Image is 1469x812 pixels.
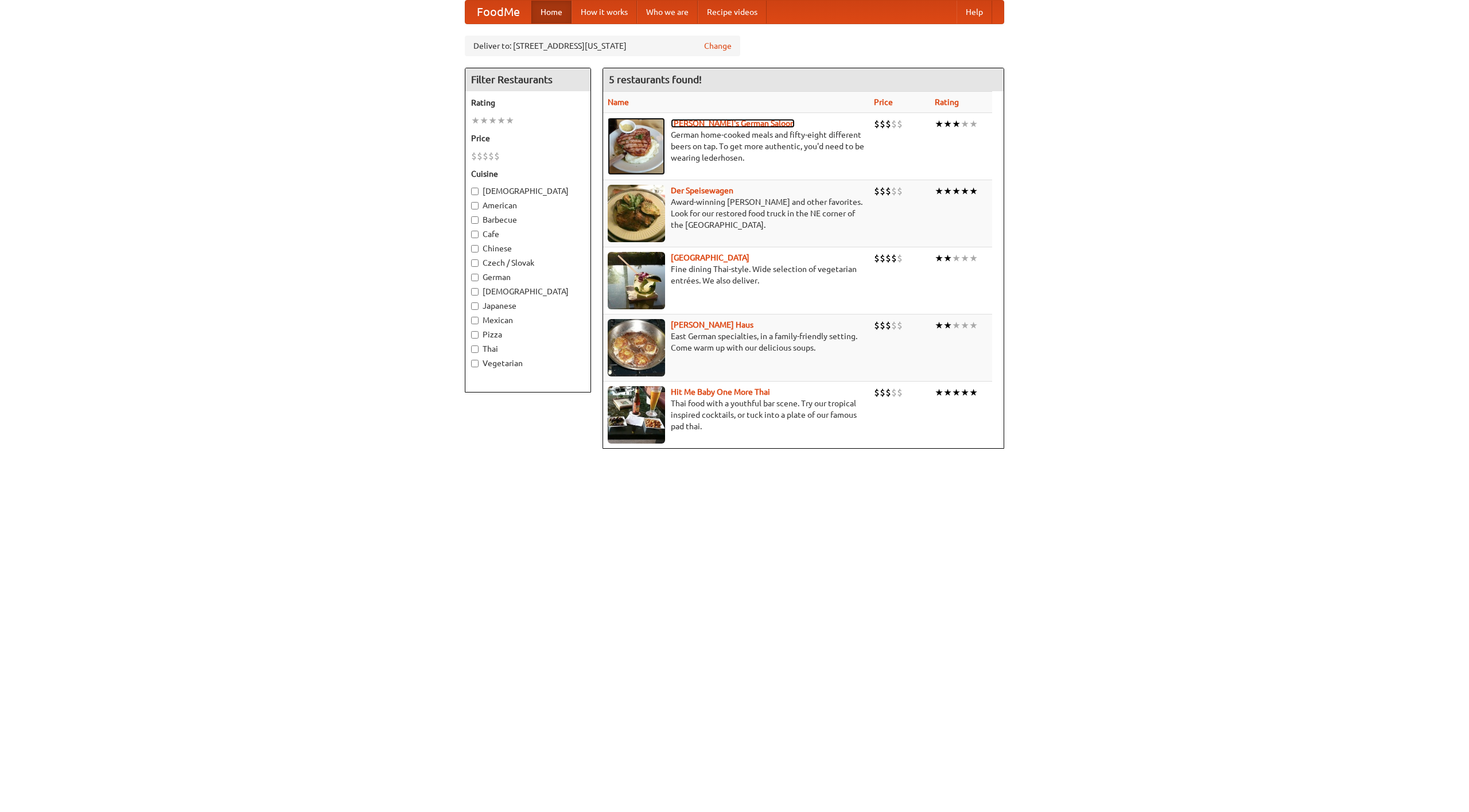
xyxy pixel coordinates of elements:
label: German [471,271,585,283]
li: ★ [935,386,943,399]
input: Mexican [471,317,479,324]
li: ★ [961,252,969,265]
li: $ [891,185,897,197]
label: Czech / Slovak [471,257,585,269]
p: East German specialties, in a family-friendly setting. Come warm up with our delicious soups. [608,331,865,353]
li: ★ [969,118,978,130]
li: ★ [480,114,488,127]
label: Chinese [471,243,585,254]
li: ★ [943,118,952,130]
input: [DEMOGRAPHIC_DATA] [471,188,479,195]
input: Thai [471,345,479,353]
a: [PERSON_NAME] Haus [671,320,753,329]
label: Pizza [471,329,585,340]
input: Japanese [471,302,479,310]
img: speisewagen.jpg [608,185,665,242]
a: How it works [572,1,637,24]
a: Hit Me Baby One More Thai [671,387,770,397]
input: Pizza [471,331,479,339]
li: ★ [943,319,952,332]
div: Deliver to: [STREET_ADDRESS][US_STATE] [465,36,740,56]
li: ★ [935,319,943,332]
p: Thai food with a youthful bar scene. Try our tropical inspired cocktails, or tuck into a plate of... [608,398,865,432]
input: Vegetarian [471,360,479,367]
h5: Rating [471,97,585,108]
li: $ [874,118,880,130]
li: $ [880,386,885,399]
li: ★ [935,118,943,130]
img: satay.jpg [608,252,665,309]
input: Czech / Slovak [471,259,479,267]
img: babythai.jpg [608,386,665,444]
li: ★ [471,114,480,127]
a: Recipe videos [698,1,767,24]
li: $ [874,386,880,399]
li: $ [897,319,903,332]
li: ★ [935,252,943,265]
a: Home [531,1,572,24]
b: [PERSON_NAME]'s German Saloon [671,119,795,128]
li: ★ [497,114,506,127]
li: ★ [969,185,978,197]
li: $ [885,185,891,197]
li: $ [891,118,897,130]
input: American [471,202,479,209]
li: $ [885,386,891,399]
label: Cafe [471,228,585,240]
li: $ [885,319,891,332]
li: ★ [969,252,978,265]
li: ★ [943,252,952,265]
li: $ [897,252,903,265]
li: $ [885,252,891,265]
input: Chinese [471,245,479,252]
li: ★ [943,386,952,399]
li: $ [880,185,885,197]
li: $ [483,150,488,162]
li: ★ [952,386,961,399]
h5: Cuisine [471,168,585,180]
li: ★ [935,185,943,197]
h5: Price [471,133,585,144]
p: Fine dining Thai-style. Wide selection of vegetarian entrées. We also deliver. [608,263,865,286]
b: Der Speisewagen [671,186,733,195]
li: $ [897,386,903,399]
li: $ [885,118,891,130]
img: kohlhaus.jpg [608,319,665,376]
li: ★ [961,185,969,197]
li: ★ [952,185,961,197]
li: ★ [952,319,961,332]
a: Who we are [637,1,698,24]
li: ★ [969,386,978,399]
a: Price [874,98,893,107]
p: German home-cooked meals and fifty-eight different beers on tap. To get more authentic, you'd nee... [608,129,865,164]
label: Thai [471,343,585,355]
li: $ [897,185,903,197]
label: Barbecue [471,214,585,226]
li: $ [880,252,885,265]
li: ★ [952,252,961,265]
a: [GEOGRAPHIC_DATA] [671,253,749,262]
li: $ [880,118,885,130]
label: Vegetarian [471,358,585,369]
input: Cafe [471,231,479,238]
label: [DEMOGRAPHIC_DATA] [471,286,585,297]
li: ★ [961,319,969,332]
ng-pluralize: 5 restaurants found! [609,74,702,85]
li: $ [874,252,880,265]
label: [DEMOGRAPHIC_DATA] [471,185,585,197]
li: $ [891,319,897,332]
li: $ [891,252,897,265]
li: $ [874,319,880,332]
p: Award-winning [PERSON_NAME] and other favorites. Look for our restored food truck in the NE corne... [608,196,865,231]
li: ★ [969,319,978,332]
li: $ [897,118,903,130]
label: American [471,200,585,211]
li: $ [494,150,500,162]
a: FoodMe [465,1,531,24]
li: ★ [506,114,514,127]
li: $ [477,150,483,162]
li: ★ [961,118,969,130]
